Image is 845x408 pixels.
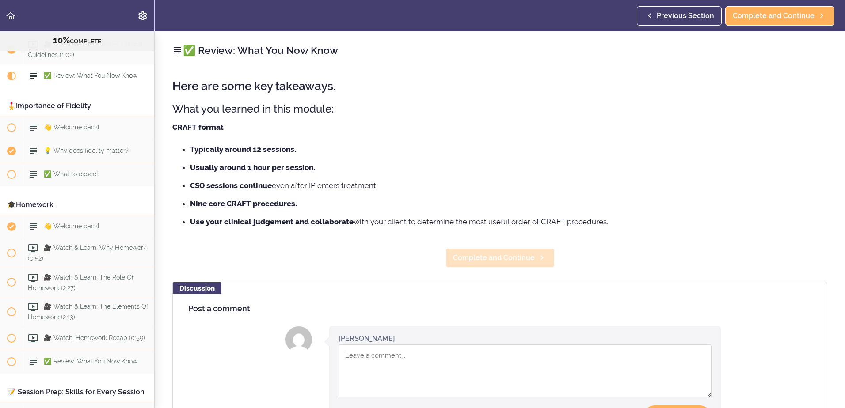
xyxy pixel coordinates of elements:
[453,253,535,263] span: Complete and Continue
[44,170,99,178] span: ✅ What to expect
[657,11,714,21] span: Previous Section
[190,180,827,191] li: even after IP enters treatment.
[28,303,148,321] span: 🎥 Watch & Learn: The Elements Of Homework (2:13)
[733,11,815,21] span: Complete and Continue
[44,335,145,342] span: 🎥 Watch: Homework Recap (0:59)
[190,217,354,226] strong: Use your clinical judgement and collaborate
[172,102,827,116] h3: What you learned in this module:
[172,43,827,58] h2: ✅ Review: What You Now Know
[637,6,722,26] a: Previous Section
[173,282,221,294] div: Discussion
[190,181,272,190] strong: CSO sessions continue
[339,333,395,344] div: [PERSON_NAME]
[44,72,137,79] span: ✅ Review: What You Now Know
[44,358,137,365] span: ✅ Review: What You Now Know
[339,344,712,397] textarea: Comment box
[137,11,148,21] svg: Settings Menu
[190,199,297,208] strong: Nine core CRAFT procedures.
[28,274,134,291] span: 🎥 Watch & Learn: The Role Of Homework (2:27)
[5,11,16,21] svg: Back to course curriculum
[172,80,827,93] h2: Here are some key takeaways.
[172,123,224,132] strong: CRAFT format
[44,223,99,230] span: 👋 Welcome back!
[445,248,555,268] a: Complete and Continue
[53,35,70,45] span: 10%
[28,244,146,261] span: 🎥 Watch & Learn: Why Homework (0:52)
[725,6,834,26] a: Complete and Continue
[188,304,811,313] h4: Post a comment
[190,216,827,227] li: with your client to determine the most useful order of CRAFT procedures.
[190,145,296,154] strong: Typically around 12 sessions.
[190,163,315,172] strong: Usually around 1 hour per session.
[285,326,312,353] img: Garcia Outlaw
[44,124,99,131] span: 👋 Welcome back!
[11,35,143,46] div: COMPLETE
[44,147,129,154] span: 💡 Why does fidelity matter?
